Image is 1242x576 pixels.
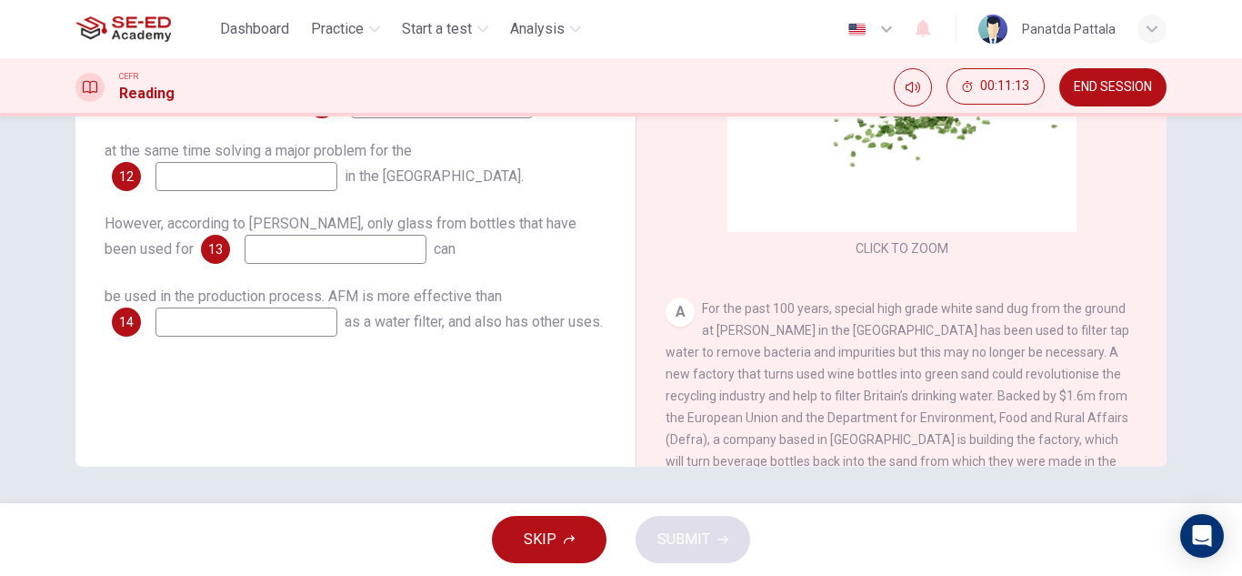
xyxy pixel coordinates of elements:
div: Hide [947,68,1045,106]
span: 14 [119,316,134,328]
span: as a water filter, and also has other uses. [345,313,603,330]
span: Dashboard [220,18,289,40]
button: 00:11:13 [947,68,1045,105]
button: Start a test [395,13,496,45]
h1: Reading [119,83,175,105]
span: 12 [119,170,134,183]
span: SKIP [524,527,556,552]
button: Dashboard [213,13,296,45]
img: Profile picture [978,15,1007,44]
img: en [846,23,868,36]
span: Start a test [402,18,472,40]
div: Open Intercom Messenger [1180,514,1224,558]
span: at the same time solving a major problem for the [105,142,412,159]
span: For the past 100 years, special high grade white sand dug from the ground at [PERSON_NAME] in the... [666,301,1129,534]
button: Practice [304,13,387,45]
span: 13 [208,243,223,256]
button: Analysis [503,13,588,45]
a: SE-ED Academy logo [75,11,213,47]
span: Practice [311,18,364,40]
div: A [666,298,695,327]
div: Mute [894,68,932,106]
span: END SESSION [1074,80,1152,95]
button: SKIP [492,516,606,563]
span: However, according to [PERSON_NAME], only glass from bottles that have been used for [105,215,576,258]
span: be used in the production process. AFM is more effective than [105,288,502,305]
img: SE-ED Academy logo [75,11,171,47]
span: can [434,240,456,258]
span: CEFR [119,70,138,83]
button: END SESSION [1059,68,1167,106]
span: 00:11:13 [980,79,1029,94]
span: in the [GEOGRAPHIC_DATA]. [345,167,524,185]
span: Analysis [510,18,565,40]
div: Panatda Pattala [1022,18,1116,40]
